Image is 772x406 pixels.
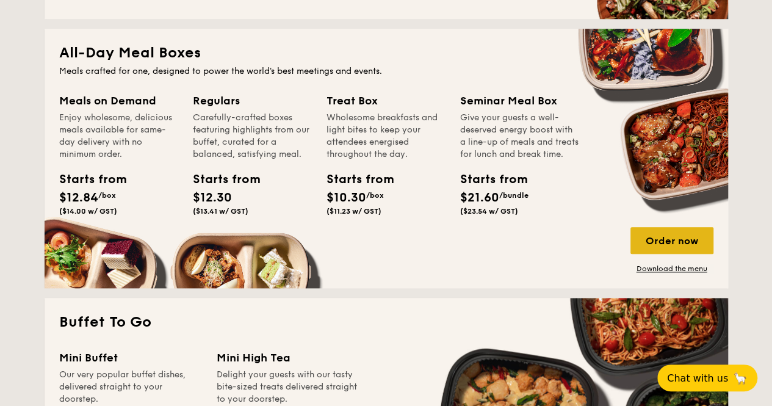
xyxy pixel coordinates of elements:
span: ($23.54 w/ GST) [460,207,518,216]
span: /box [98,191,116,200]
div: Regulars [193,92,312,109]
div: Starts from [59,170,114,189]
span: $21.60 [460,190,499,205]
div: Enjoy wholesome, delicious meals available for same-day delivery with no minimum order. [59,112,178,161]
span: /box [366,191,384,200]
span: $12.30 [193,190,232,205]
div: Seminar Meal Box [460,92,579,109]
span: Chat with us [667,372,728,384]
div: Starts from [460,170,515,189]
div: Order now [630,227,713,254]
span: ($14.00 w/ GST) [59,207,117,216]
div: Treat Box [326,92,446,109]
span: 🦙 [733,371,748,385]
span: $12.84 [59,190,98,205]
h2: All-Day Meal Boxes [59,43,713,63]
div: Give your guests a well-deserved energy boost with a line-up of meals and treats for lunch and br... [460,112,579,161]
span: $10.30 [326,190,366,205]
div: Delight your guests with our tasty bite-sized treats delivered straight to your doorstep. [217,369,359,405]
div: Mini Buffet [59,349,202,366]
h2: Buffet To Go [59,313,713,332]
div: Meals on Demand [59,92,178,109]
button: Chat with us🦙 [657,364,757,391]
div: Wholesome breakfasts and light bites to keep your attendees energised throughout the day. [326,112,446,161]
div: Meals crafted for one, designed to power the world's best meetings and events. [59,65,713,78]
div: Starts from [326,170,381,189]
div: Our very popular buffet dishes, delivered straight to your doorstep. [59,369,202,405]
div: Carefully-crafted boxes featuring highlights from our buffet, curated for a balanced, satisfying ... [193,112,312,161]
div: Mini High Tea [217,349,359,366]
span: ($13.41 w/ GST) [193,207,248,216]
span: /bundle [499,191,528,200]
div: Starts from [193,170,248,189]
a: Download the menu [630,264,713,274]
span: ($11.23 w/ GST) [326,207,381,216]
